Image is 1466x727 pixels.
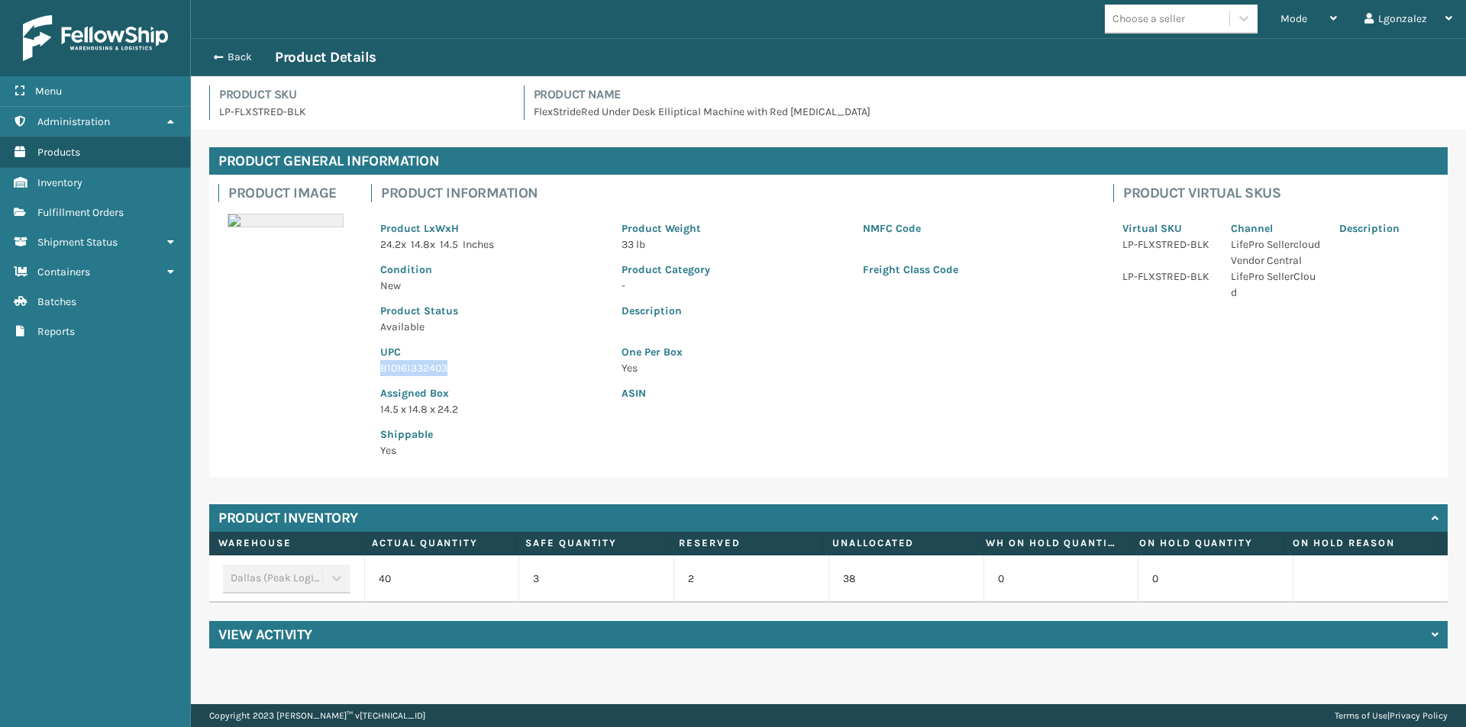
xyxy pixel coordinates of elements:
span: Administration [37,115,110,128]
label: On Hold Quantity [1139,536,1274,550]
span: 14.5 [440,238,458,251]
h4: Product Virtual SKUs [1123,184,1439,202]
p: - [622,278,844,294]
p: Yes [622,360,1086,376]
span: 33 lb [622,238,645,251]
p: Product Category [622,262,844,278]
label: WH On hold quantity [986,536,1120,550]
p: Description [622,303,1086,319]
p: LP-FLXSTRED-BLK [219,104,505,120]
label: Reserved [679,536,813,550]
span: Containers [37,265,90,278]
p: Virtual SKU [1122,220,1213,236]
p: Available [380,319,603,335]
span: Inches [463,238,494,251]
p: Shippable [380,426,603,442]
button: Back [205,50,275,64]
p: Copyright 2023 [PERSON_NAME]™ v [TECHNICAL_ID] [209,704,425,727]
td: 0 [983,555,1138,603]
a: Terms of Use [1335,710,1387,721]
p: New [380,278,603,294]
p: Yes [380,442,603,458]
p: 2 [688,571,815,587]
h4: Product Inventory [218,509,358,527]
p: ASIN [622,385,1086,401]
p: Product Status [380,303,603,319]
p: 810161332403 [380,360,603,376]
p: LP-FLXSTRED-BLK [1122,269,1213,285]
h4: Product Name [534,85,1448,104]
td: 38 [828,555,983,603]
label: Safe Quantity [525,536,660,550]
span: 24.2 x [380,238,406,251]
p: UPC [380,344,603,360]
span: Shipment Status [37,236,118,249]
p: 14.5 x 14.8 x 24.2 [380,401,603,417]
img: 51104088640_40f294f443_o-scaled-700x700.jpg [228,214,344,227]
span: Products [37,146,80,159]
h4: Product Image [228,184,353,202]
h4: Product Information [381,184,1095,202]
p: One Per Box [622,344,1086,360]
label: On Hold Reason [1293,536,1427,550]
p: Product LxWxH [380,220,603,236]
h4: View Activity [218,626,312,644]
h4: Product General Information [209,147,1448,175]
p: Product Weight [622,220,844,236]
span: Mode [1280,12,1307,25]
span: Inventory [37,176,82,189]
td: 3 [518,555,673,603]
td: 0 [1138,555,1293,603]
p: LifePro SellerCloud [1231,269,1321,301]
p: Assigned Box [380,385,603,401]
p: LP-FLXSTRED-BLK [1122,236,1213,253]
p: FlexStrideRed Under Desk Elliptical Machine with Red [MEDICAL_DATA] [534,104,1448,120]
a: Privacy Policy [1390,710,1448,721]
p: LifePro Sellercloud Vendor Central [1231,236,1321,269]
div: Choose a seller [1112,11,1185,27]
span: Fulfillment Orders [37,206,124,219]
div: | [1335,704,1448,727]
img: logo [23,15,168,61]
label: Warehouse [218,536,353,550]
span: Menu [35,85,62,98]
p: Description [1339,220,1429,236]
label: Unallocated [832,536,967,550]
h4: Product SKU [219,85,505,104]
p: NMFC Code [863,220,1086,236]
h3: Product Details [275,48,376,66]
p: Channel [1231,220,1321,236]
p: Freight Class Code [863,262,1086,278]
span: 14.8 x [411,238,435,251]
td: 40 [364,555,519,603]
label: Actual Quantity [372,536,506,550]
span: Batches [37,295,76,308]
p: Condition [380,262,603,278]
span: Reports [37,325,75,338]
